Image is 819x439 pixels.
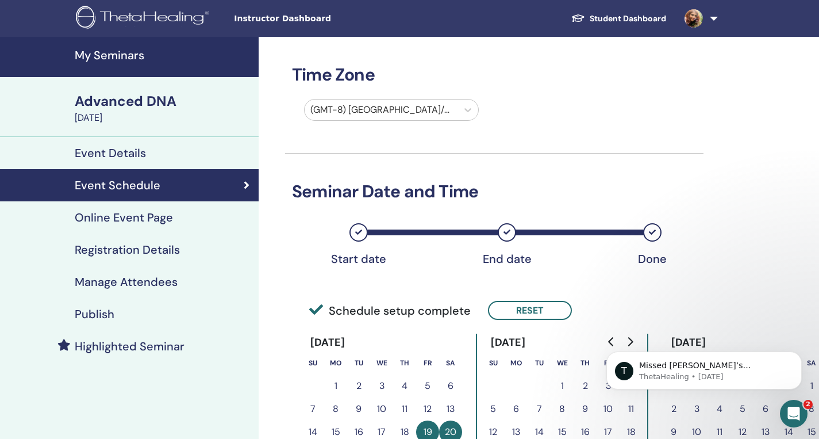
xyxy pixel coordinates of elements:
button: 8 [551,398,574,421]
div: [DATE] [482,334,535,352]
button: 9 [574,398,597,421]
h3: Seminar Date and Time [285,181,703,202]
div: Start date [330,252,387,266]
button: 3 [370,375,393,398]
button: 4 [708,398,731,421]
th: Monday [324,352,347,375]
th: Thursday [393,352,416,375]
button: Reset [488,301,572,320]
h4: Event Schedule [75,178,160,192]
button: 13 [439,398,462,421]
button: 1 [551,375,574,398]
h3: Time Zone [285,64,703,85]
div: Advanced DNA [75,91,252,111]
div: End date [478,252,536,266]
button: 5 [731,398,754,421]
div: [DATE] [75,111,252,125]
span: Instructor Dashboard [234,13,406,25]
div: Done [624,252,681,266]
button: 6 [505,398,528,421]
th: Thursday [574,352,597,375]
button: 10 [370,398,393,421]
img: graduation-cap-white.svg [571,13,585,23]
button: 5 [416,375,439,398]
button: 8 [324,398,347,421]
button: 6 [439,375,462,398]
button: 2 [574,375,597,398]
th: Saturday [439,352,462,375]
button: 10 [597,398,620,421]
th: Friday [416,352,439,375]
button: 7 [528,398,551,421]
button: 2 [347,375,370,398]
iframe: Intercom notifications message [589,327,819,408]
h4: Manage Attendees [75,275,178,289]
span: Schedule setup complete [309,302,471,319]
h4: Publish [75,307,114,321]
button: 11 [620,398,643,421]
img: logo.png [76,6,213,32]
span: 2 [803,400,813,409]
a: Advanced DNA[DATE] [68,91,259,125]
button: 11 [393,398,416,421]
th: Sunday [301,352,324,375]
button: 1 [324,375,347,398]
th: Tuesday [347,352,370,375]
button: 4 [393,375,416,398]
button: 2 [662,398,685,421]
button: 9 [347,398,370,421]
button: 6 [754,398,777,421]
h4: My Seminars [75,48,252,62]
h4: Highlighted Seminar [75,339,184,353]
th: Sunday [482,352,505,375]
img: default.jpg [685,9,703,28]
th: Wednesday [551,352,574,375]
button: 5 [482,398,505,421]
a: Student Dashboard [562,8,675,29]
div: [DATE] [301,334,355,352]
button: 3 [685,398,708,421]
iframe: Intercom live chat [780,400,808,427]
button: 12 [416,398,439,421]
h4: Event Details [75,146,146,160]
th: Wednesday [370,352,393,375]
button: 7 [777,398,800,421]
h4: Registration Details [75,243,180,257]
th: Tuesday [528,352,551,375]
th: Monday [505,352,528,375]
h4: Online Event Page [75,211,173,224]
button: 7 [301,398,324,421]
